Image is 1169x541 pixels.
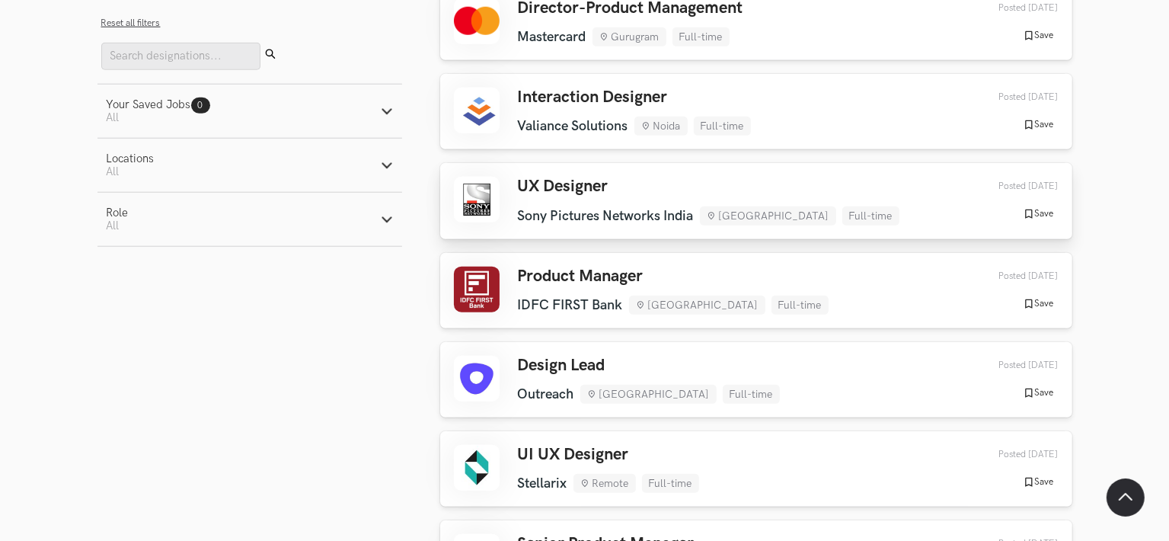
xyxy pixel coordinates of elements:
div: Role [107,206,129,219]
div: 09th Aug [963,360,1059,371]
li: Outreach [518,386,574,402]
a: UI UX Designer Stellarix Remote Full-time Posted [DATE] Save [440,431,1072,507]
li: Noida [634,117,688,136]
li: Full-time [723,385,780,404]
a: Design Lead Outreach [GEOGRAPHIC_DATA] Full-time Posted [DATE] Save [440,342,1072,418]
button: Save [1018,475,1059,489]
li: [GEOGRAPHIC_DATA] [629,296,765,315]
button: RoleAll [97,193,402,246]
li: Valiance Solutions [518,118,628,134]
li: Full-time [642,474,699,493]
button: Save [1018,118,1059,132]
div: 09th Aug [963,449,1059,460]
li: Sony Pictures Networks India [518,208,694,224]
li: Full-time [694,117,751,136]
li: Gurugram [592,27,666,46]
button: Reset all filters [101,18,161,29]
li: Mastercard [518,29,586,45]
h3: Product Manager [518,267,829,287]
li: IDFC FIRST Bank [518,297,623,313]
h3: UI UX Designer [518,445,699,465]
div: 12th Aug [963,91,1059,103]
div: 10th Aug [963,181,1059,192]
li: Full-time [842,206,899,226]
span: All [107,219,120,232]
span: All [107,111,120,124]
span: 0 [198,100,203,111]
button: Your Saved Jobs0 All [97,85,402,138]
li: Stellarix [518,475,567,491]
button: Save [1018,386,1059,400]
div: Locations [107,152,155,165]
li: Remote [573,474,636,493]
li: [GEOGRAPHIC_DATA] [580,385,717,404]
button: LocationsAll [97,139,402,192]
h3: Design Lead [518,356,780,376]
button: Save [1018,297,1059,311]
div: Your Saved Jobs [107,98,210,111]
div: 09th Aug [963,270,1059,282]
button: Save [1018,29,1059,43]
li: Full-time [672,27,730,46]
input: Search [101,43,260,70]
div: 12th Aug [963,2,1059,14]
span: All [107,165,120,178]
h3: Interaction Designer [518,88,751,107]
button: Save [1018,207,1059,221]
a: Product Manager IDFC FIRST Bank [GEOGRAPHIC_DATA] Full-time Posted [DATE] Save [440,253,1072,328]
li: Full-time [771,296,829,315]
li: [GEOGRAPHIC_DATA] [700,206,836,226]
a: Interaction Designer Valiance Solutions Noida Full-time Posted [DATE] Save [440,74,1072,149]
h3: UX Designer [518,177,899,197]
a: UX Designer Sony Pictures Networks India [GEOGRAPHIC_DATA] Full-time Posted [DATE] Save [440,163,1072,238]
